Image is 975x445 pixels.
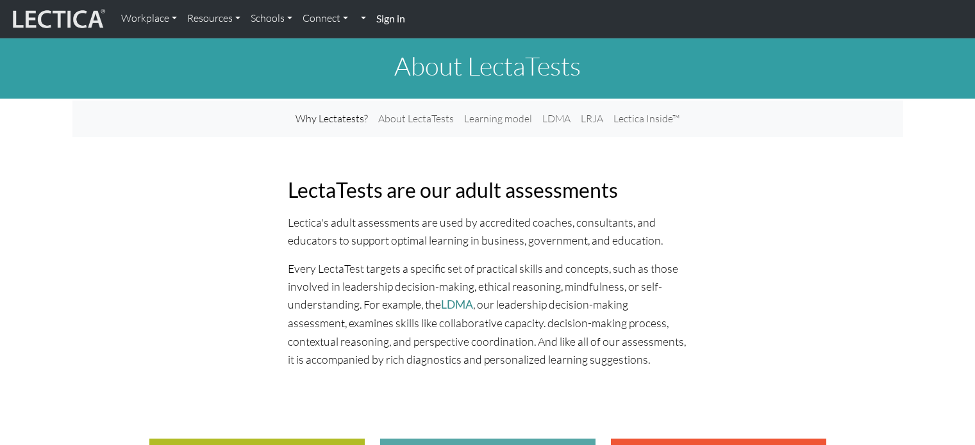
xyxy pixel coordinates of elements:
[288,213,688,249] p: Lectica's adult assessments are used by accredited coaches, consultants, and educators to support...
[288,178,688,202] h2: LectaTests are our adult assessments
[290,106,373,132] a: Why Lectatests?
[246,5,297,32] a: Schools
[576,106,608,132] a: LRJA
[441,298,473,311] a: LDMA
[376,12,405,24] strong: Sign in
[373,106,459,132] a: About LectaTests
[182,5,246,32] a: Resources
[288,259,688,368] p: Every LectaTest targets a specific set of practical skills and concepts, such as those involved i...
[371,5,410,33] a: Sign in
[116,5,182,32] a: Workplace
[72,51,903,81] h1: About LectaTests
[297,5,353,32] a: Connect
[459,106,537,132] a: Learning model
[537,106,576,132] a: LDMA
[608,106,685,132] a: Lectica Inside™
[10,7,106,31] img: lecticalive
